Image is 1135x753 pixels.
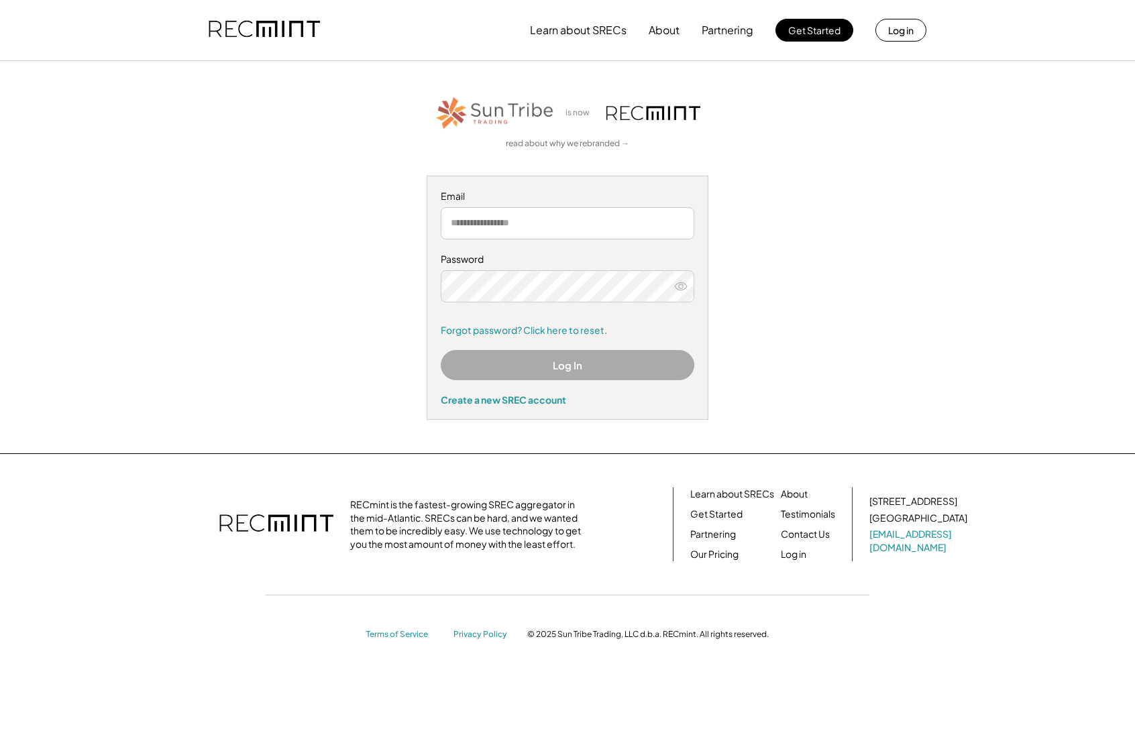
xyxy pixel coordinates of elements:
a: Testimonials [781,508,835,521]
a: About [781,487,808,501]
a: Our Pricing [690,548,739,561]
a: Get Started [690,508,743,521]
button: Partnering [702,17,753,44]
img: recmint-logotype%403x.png [219,501,333,548]
img: recmint-logotype%403x.png [606,106,700,120]
a: read about why we rebranded → [506,138,629,150]
div: RECmint is the fastest-growing SREC aggregator in the mid-Atlantic. SRECs can be hard, and we wan... [350,498,588,551]
div: Email [441,190,694,203]
div: Create a new SREC account [441,394,694,406]
a: Log in [781,548,806,561]
a: [EMAIL_ADDRESS][DOMAIN_NAME] [869,528,970,554]
button: Get Started [775,19,853,42]
a: Learn about SRECs [690,487,774,501]
div: is now [562,107,600,119]
a: Terms of Service [366,629,440,640]
a: Contact Us [781,528,830,541]
div: © 2025 Sun Tribe Trading, LLC d.b.a. RECmint. All rights reserved. [527,629,769,640]
a: Forgot password? Click here to reset. [441,324,694,337]
a: Privacy Policy [453,629,514,640]
button: Learn about SRECs [530,17,627,44]
div: [STREET_ADDRESS] [869,495,957,508]
button: About [649,17,680,44]
div: [GEOGRAPHIC_DATA] [869,512,967,525]
button: Log in [875,19,926,42]
button: Log In [441,350,694,380]
div: Password [441,253,694,266]
a: Partnering [690,528,736,541]
img: recmint-logotype%403x.png [209,7,320,53]
img: STT_Horizontal_Logo%2B-%2BColor.png [435,95,555,131]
